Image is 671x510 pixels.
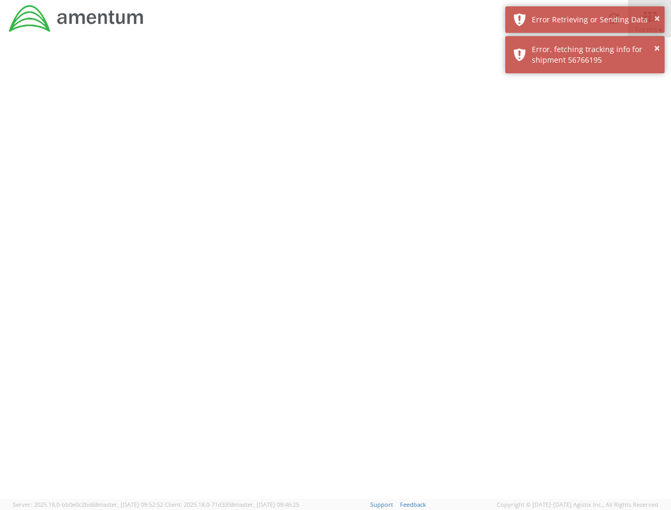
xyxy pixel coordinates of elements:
img: dyn-intl-logo-049831509241104b2a82.png [8,4,145,33]
div: Error, fetching tracking info for shipment 56766195 [532,44,657,65]
span: Client: 2025.18.0-71d3358 [165,500,299,508]
span: master, [DATE] 09:46:25 [234,500,299,508]
button: × [654,11,660,27]
span: Copyright © [DATE]-[DATE] Agistix Inc., All Rights Reserved [497,500,658,509]
span: master, [DATE] 09:52:52 [98,500,163,508]
a: Support [370,500,393,508]
div: Error Retrieving or Sending Data [532,14,657,25]
button: × [654,41,660,56]
a: Feedback [400,500,426,508]
span: Server: 2025.18.0-bb0e0c2bd68 [13,500,163,508]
